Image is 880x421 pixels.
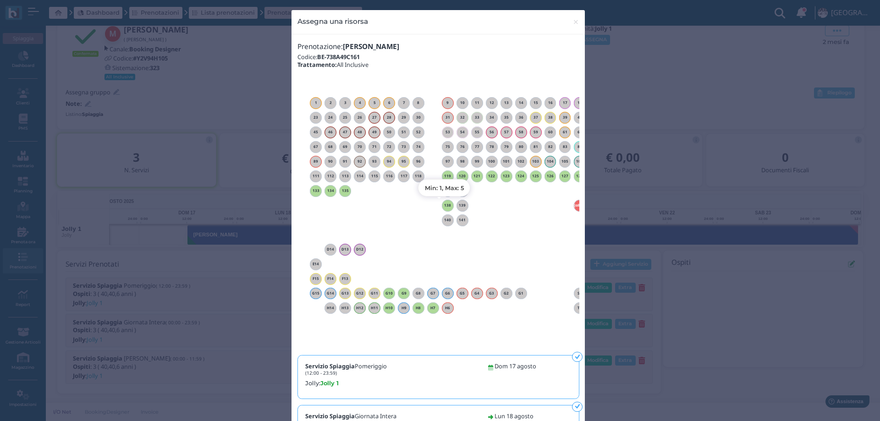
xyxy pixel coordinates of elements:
h6: 58 [515,130,527,134]
b: Jolly 1 [320,380,339,387]
h6: 55 [471,130,483,134]
h6: 35 [500,115,512,120]
h6: 17 [559,101,571,105]
h6: 101 [500,159,512,164]
b: Servizio Spiaggia [305,362,355,370]
h6: 14 [515,101,527,105]
h6: 126 [544,174,556,178]
h5: Pomeriggio [305,363,387,376]
h6: 56 [486,130,498,134]
h6: 32 [456,115,468,120]
h6: G1 [515,291,527,295]
h6: 26 [354,115,366,120]
h6: 124 [515,174,527,178]
h6: G9 [398,291,410,295]
h6: 70 [354,145,366,149]
h6: H13 [339,306,351,310]
h6: 39 [559,115,571,120]
h6: 48 [354,130,366,134]
h6: G2 [500,291,512,295]
h6: 81 [530,145,542,149]
span: × [572,16,579,28]
h6: 52 [412,130,424,134]
h6: 10 [456,101,468,105]
h6: 23 [310,115,322,120]
h6: 60 [544,130,556,134]
h6: 51 [398,130,410,134]
h6: 77 [471,145,483,149]
h6: 114 [354,174,366,178]
h6: 123 [500,174,512,178]
h6: G15 [310,291,322,295]
h6: 2 [324,101,336,105]
h6: 139 [456,203,468,208]
h6: 79 [500,145,512,149]
h4: Assegna una risorsa [297,16,368,27]
h6: 117 [398,174,410,178]
h6: 141 [456,218,468,222]
h6: 98 [456,159,468,164]
h6: 113 [339,174,351,178]
h6: 11 [471,101,483,105]
h6: 116 [383,174,395,178]
h6: G7 [427,291,439,295]
h6: 50 [383,130,395,134]
h6: H12 [354,306,366,310]
h6: 80 [515,145,527,149]
h6: 93 [368,159,380,164]
h6: G4 [471,291,483,295]
h6: 37 [530,115,542,120]
h6: F15 [310,277,322,281]
h6: H7 [427,306,439,310]
h6: 16 [544,101,556,105]
h6: 138 [442,203,454,208]
h6: 105 [559,159,571,164]
h6: 118 [412,174,424,178]
h6: 94 [383,159,395,164]
h6: D14 [324,247,336,252]
h6: 1 [310,101,322,105]
h6: G5 [456,291,468,295]
h6: D12 [354,247,366,252]
h6: 8 [412,101,424,105]
h6: 54 [456,130,468,134]
b: BE-738A49C161 [317,53,360,61]
h6: 100 [486,159,498,164]
h6: 134 [324,189,336,193]
h6: 103 [530,159,542,164]
h6: 92 [354,159,366,164]
h6: H11 [368,306,380,310]
h6: G3 [486,291,498,295]
h6: G6 [442,291,454,295]
h6: 49 [368,130,380,134]
h6: H10 [383,306,395,310]
h6: 4 [354,101,366,105]
h6: 29 [398,115,410,120]
h6: G11 [368,291,380,295]
h5: Dom 17 agosto [495,363,536,369]
h6: D13 [339,247,351,252]
h6: 104 [544,159,556,164]
h6: 119 [442,174,454,178]
h6: 95 [398,159,410,164]
div: Min: 1, Max: 5 [418,179,470,197]
h6: 61 [559,130,571,134]
h6: H14 [324,306,336,310]
h6: 28 [383,115,395,120]
h6: 46 [324,130,336,134]
label: Jolly: [305,379,477,388]
h6: 97 [442,159,454,164]
h6: G12 [354,291,366,295]
h6: F14 [324,277,336,281]
h5: All Inclusive [297,61,579,68]
h6: 25 [339,115,351,120]
h6: 15 [530,101,542,105]
h6: 102 [515,159,527,164]
h6: 83 [559,145,571,149]
h6: 69 [339,145,351,149]
h6: 133 [310,189,322,193]
h6: 9 [442,101,454,105]
b: [PERSON_NAME] [343,42,399,51]
h6: 7 [398,101,410,105]
h6: G10 [383,291,395,295]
